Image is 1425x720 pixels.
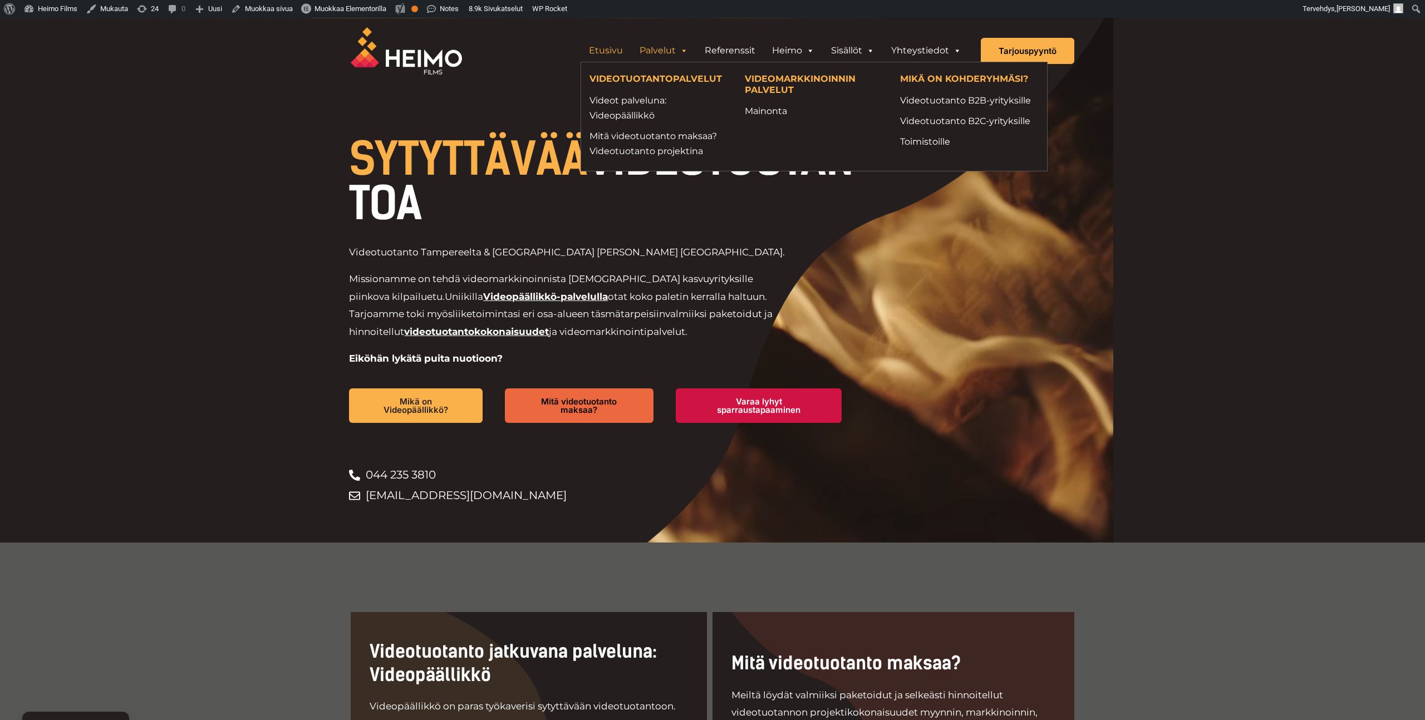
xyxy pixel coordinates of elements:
a: Sisällöt [823,40,883,62]
h4: MIKÄ ON KOHDERYHMÄSI? [900,73,1039,87]
h2: Mitä videotuotanto maksaa? [731,652,1055,675]
aside: Header Widget 1 [575,40,975,62]
a: Videopäällikkö-palvelulla [483,291,608,302]
a: Referenssit [696,40,764,62]
span: liiketoimintasi eri osa-alueen täsmätarpeisiin [453,308,665,319]
a: videotuotantokokonaisuudet [404,326,549,337]
span: Mikä on Videopäällikkö? [367,397,465,414]
span: Muokkaa Elementorilla [315,4,386,13]
strong: Eiköhän lykätä puita nuotioon? [349,353,503,364]
span: [PERSON_NAME] [1336,4,1390,13]
a: [EMAIL_ADDRESS][DOMAIN_NAME] [349,485,864,506]
h4: VIDEOMARKKINOINNIN PALVELUT [745,73,883,97]
a: Varaa lyhyt sparraustapaaminen [676,388,842,423]
a: Mitä videotuotanto maksaa? [505,388,653,423]
span: 044 235 3810 [363,465,436,485]
h4: VIDEOTUOTANTOPALVELUT [589,73,728,87]
p: Missionamme on tehdä videomarkkinoinnista [DEMOGRAPHIC_DATA] kasvuyrityksille piinkova kilpailuetu. [349,270,788,341]
p: Videotuotanto Tampereelta & [GEOGRAPHIC_DATA] [PERSON_NAME] [GEOGRAPHIC_DATA]. [349,244,788,262]
span: Varaa lyhyt sparraustapaaminen [694,397,824,414]
span: Mitä videotuotanto maksaa? [523,397,636,414]
a: Heimo [764,40,823,62]
a: Toimistoille [900,134,1039,149]
span: [EMAIL_ADDRESS][DOMAIN_NAME] [363,485,567,506]
a: Videot palveluna: Videopäällikkö [589,93,728,123]
a: Etusivu [581,40,631,62]
span: Uniikilla [445,291,483,302]
h2: Videotuotanto jatkuvana palveluna: Videopäällikkö [370,640,688,687]
a: Tarjouspyyntö [981,38,1074,64]
img: Heimo Filmsin logo [351,27,462,75]
span: valmiiksi paketoidut ja hinnoitellut [349,308,773,337]
span: SYTYTTÄVÄÄ [349,132,587,186]
a: Videotuotanto B2C-yrityksille [900,114,1039,129]
span: ja videomarkkinointipalvelut. [549,326,687,337]
a: Mainonta [745,103,883,119]
div: OK [411,6,418,12]
a: Mikä on Videopäällikkö? [349,388,483,423]
h1: VIDEOTUOTANTOA [349,137,864,226]
a: Yhteystiedot [883,40,970,62]
a: Palvelut [631,40,696,62]
a: Videotuotanto B2B-yrityksille [900,93,1039,108]
a: Mitä videotuotanto maksaa?Videotuotanto projektina [589,129,728,159]
a: 044 235 3810 [349,465,864,485]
